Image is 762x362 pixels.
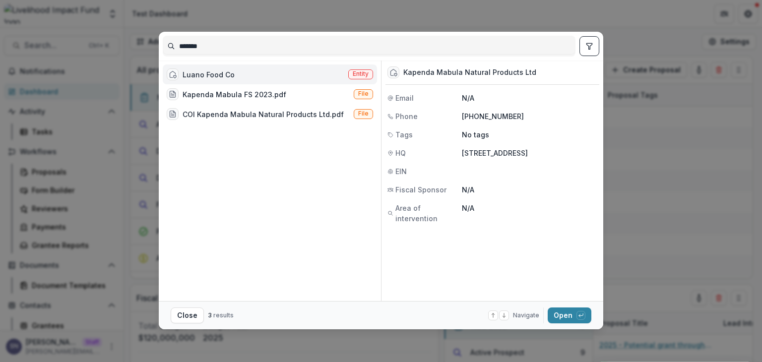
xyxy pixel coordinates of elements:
[213,311,234,319] span: results
[395,93,414,103] span: Email
[395,148,406,158] span: HQ
[462,203,597,213] p: N/A
[395,184,446,195] span: Fiscal Sponsor
[358,90,369,97] span: File
[548,307,591,323] button: Open
[171,307,204,323] button: Close
[208,311,212,319] span: 3
[395,166,407,177] span: EIN
[462,93,597,103] p: N/A
[462,184,597,195] p: N/A
[183,89,286,100] div: Kapenda Mabula FS 2023.pdf
[395,111,418,121] span: Phone
[579,36,599,56] button: toggle filters
[462,148,597,158] p: [STREET_ADDRESS]
[183,109,344,120] div: COI Kapenda Mabula Natural Products Ltd.pdf
[513,311,539,320] span: Navigate
[462,129,489,140] p: No tags
[462,111,597,121] p: [PHONE_NUMBER]
[395,203,462,224] span: Area of intervention
[395,129,413,140] span: Tags
[183,69,235,80] div: Luano Food Co
[353,70,369,77] span: Entity
[358,110,369,117] span: File
[403,68,536,77] div: Kapenda Mabula Natural Products Ltd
